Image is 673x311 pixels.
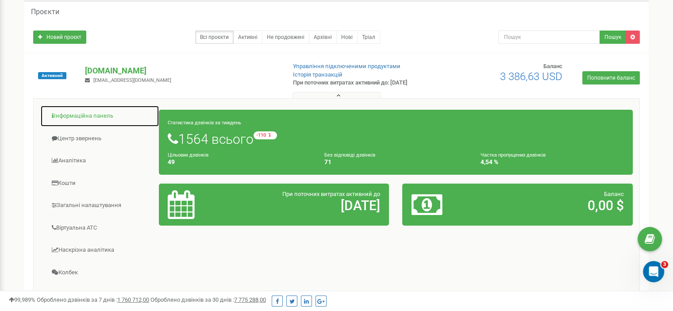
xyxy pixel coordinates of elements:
[93,77,171,83] span: [EMAIL_ADDRESS][DOMAIN_NAME]
[543,63,562,69] span: Баланс
[293,71,342,78] a: Історія транзакцій
[31,8,59,16] h5: Проєкти
[324,152,375,158] small: Без відповіді дзвінків
[233,31,262,44] a: Активні
[168,152,208,158] small: Цільових дзвінків
[40,128,159,150] a: Центр звернень
[487,198,624,213] h2: 0,00 $
[234,296,266,303] u: 7 775 288,00
[282,191,380,197] span: При поточних витратах активний до
[643,261,664,282] iframe: Intercom live chat
[262,31,309,44] a: Не продовжені
[38,72,66,79] span: Активний
[604,191,624,197] span: Баланс
[357,31,380,44] a: Тріал
[293,79,435,87] p: При поточних витратах активний до: [DATE]
[336,31,358,44] a: Нові
[243,198,380,213] h2: [DATE]
[40,173,159,194] a: Кошти
[168,131,624,146] h1: 1564 всього
[40,239,159,261] a: Наскрізна аналітика
[85,65,278,77] p: [DOMAIN_NAME]
[481,159,624,165] h4: 4,54 %
[150,296,266,303] span: Оброблено дзвінків за 30 днів :
[195,31,234,44] a: Всі проєкти
[324,159,468,165] h4: 71
[40,262,159,284] a: Колбек
[293,63,400,69] a: Управління підключеними продуктами
[498,31,600,44] input: Пошук
[40,217,159,239] a: Віртуальна АТС
[582,71,640,84] a: Поповнити баланс
[168,159,311,165] h4: 49
[600,31,626,44] button: Пошук
[117,296,149,303] u: 1 760 712,00
[168,120,241,126] small: Статистика дзвінків за тиждень
[33,31,86,44] a: Новий проєкт
[500,70,562,83] span: 3 386,63 USD
[481,152,546,158] small: Частка пропущених дзвінків
[9,296,35,303] span: 99,989%
[309,31,337,44] a: Архівні
[37,296,149,303] span: Оброблено дзвінків за 7 днів :
[40,150,159,172] a: Аналiтика
[254,131,277,139] small: -110
[40,195,159,216] a: Загальні налаштування
[40,105,159,127] a: Інформаційна панель
[661,261,668,268] span: 3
